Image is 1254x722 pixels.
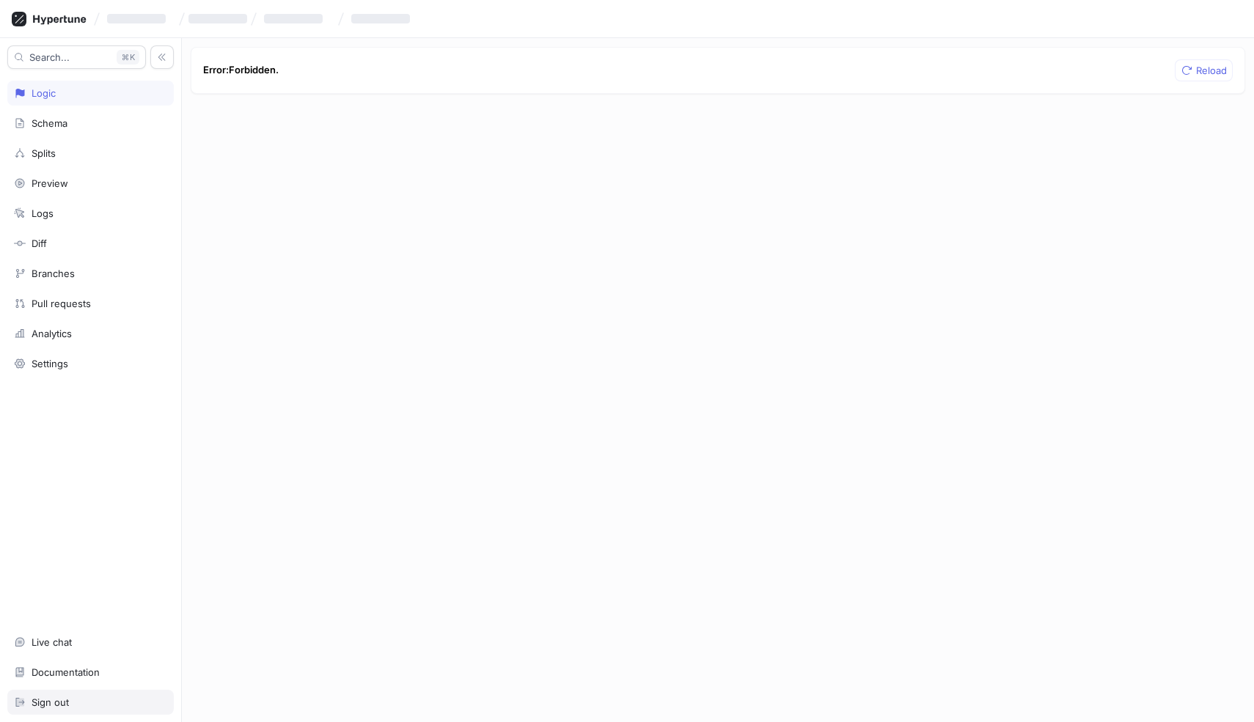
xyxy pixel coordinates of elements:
[32,87,56,99] div: Logic
[32,237,47,249] div: Diff
[32,207,54,219] div: Logs
[188,14,247,23] span: ‌
[345,7,422,31] button: ‌
[32,328,72,339] div: Analytics
[101,7,177,31] button: ‌
[258,7,334,31] button: ‌
[32,298,91,309] div: Pull requests
[351,14,410,23] span: ‌
[32,696,69,708] div: Sign out
[32,117,67,129] div: Schema
[32,268,75,279] div: Branches
[32,358,68,369] div: Settings
[203,63,279,78] p: Error: Forbidden.
[29,53,70,62] span: Search...
[1175,59,1233,81] button: Reload
[264,14,323,23] span: ‌
[32,666,100,678] div: Documentation
[7,45,146,69] button: Search...K
[7,660,174,685] a: Documentation
[32,177,68,189] div: Preview
[117,50,139,65] div: K
[107,14,166,23] span: ‌
[1196,66,1227,75] span: Reload
[32,147,56,159] div: Splits
[32,636,72,648] div: Live chat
